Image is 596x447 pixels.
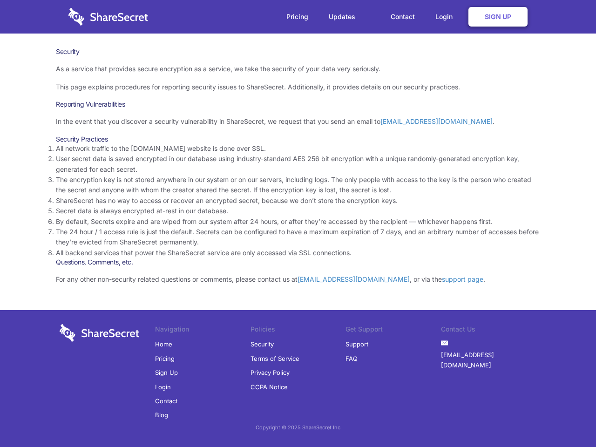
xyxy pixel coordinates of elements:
[155,380,171,394] a: Login
[277,2,318,31] a: Pricing
[56,274,540,284] p: For any other non-security related questions or comments, please contact us at , or via the .
[468,7,528,27] a: Sign Up
[441,348,536,372] a: [EMAIL_ADDRESS][DOMAIN_NAME]
[56,206,540,216] li: Secret data is always encrypted at-rest in our database.
[426,2,467,31] a: Login
[56,217,540,227] li: By default, Secrets expire and are wiped from our system after 24 hours, or after they’re accesse...
[56,135,540,143] h3: Security Practices
[68,8,148,26] img: logo-wordmark-white-trans-d4663122ce5f474addd5e946df7df03e33cb6a1c49d2221995e7729f52c070b2.svg
[251,380,288,394] a: CCPA Notice
[345,324,441,337] li: Get Support
[155,366,178,379] a: Sign Up
[380,117,493,125] a: [EMAIL_ADDRESS][DOMAIN_NAME]
[56,154,540,175] li: User secret data is saved encrypted in our database using industry-standard AES 256 bit encryptio...
[298,275,410,283] a: [EMAIL_ADDRESS][DOMAIN_NAME]
[345,352,358,366] a: FAQ
[155,408,168,422] a: Blog
[251,324,346,337] li: Policies
[155,394,177,408] a: Contact
[381,2,424,31] a: Contact
[442,275,483,283] a: support page
[251,366,290,379] a: Privacy Policy
[155,352,175,366] a: Pricing
[56,248,540,258] li: All backend services that power the ShareSecret service are only accessed via SSL connections.
[56,64,540,74] p: As a service that provides secure encryption as a service, we take the security of your data very...
[56,116,540,127] p: In the event that you discover a security vulnerability in ShareSecret, we request that you send ...
[251,352,299,366] a: Terms of Service
[56,47,540,56] h1: Security
[56,258,540,266] h3: Questions, Comments, etc.
[155,324,251,337] li: Navigation
[60,324,139,342] img: logo-wordmark-white-trans-d4663122ce5f474addd5e946df7df03e33cb6a1c49d2221995e7729f52c070b2.svg
[56,82,540,92] p: This page explains procedures for reporting security issues to ShareSecret. Additionally, it prov...
[441,324,536,337] li: Contact Us
[56,227,540,248] li: The 24 hour / 1 access rule is just the default. Secrets can be configured to have a maximum expi...
[345,337,368,351] a: Support
[56,196,540,206] li: ShareSecret has no way to access or recover an encrypted secret, because we don’t store the encry...
[56,143,540,154] li: All network traffic to the [DOMAIN_NAME] website is done over SSL.
[155,337,172,351] a: Home
[251,337,274,351] a: Security
[56,175,540,196] li: The encryption key is not stored anywhere in our system or on our servers, including logs. The on...
[56,100,540,108] h3: Reporting Vulnerabilities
